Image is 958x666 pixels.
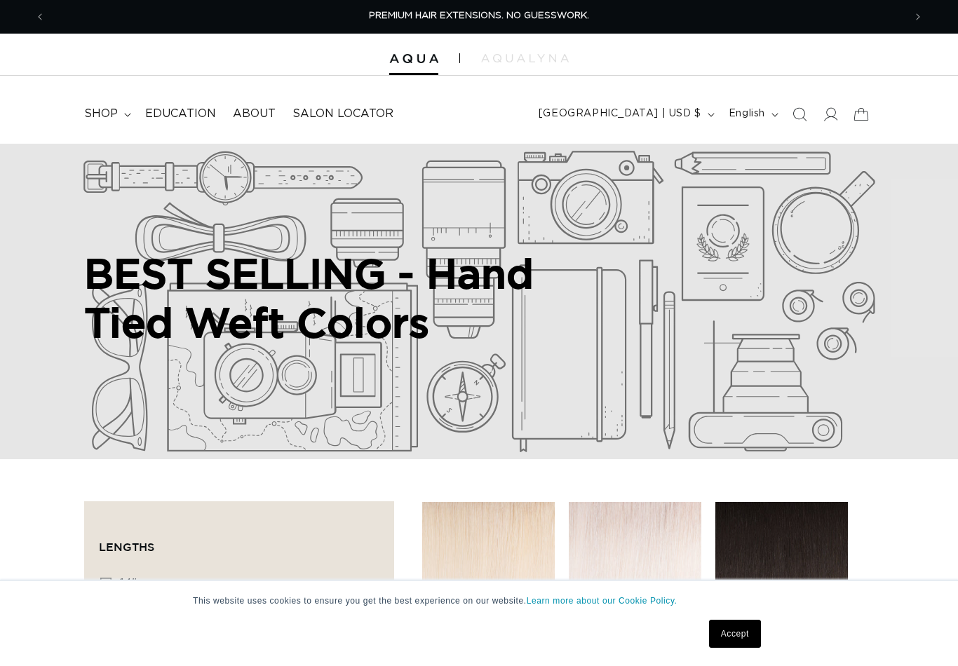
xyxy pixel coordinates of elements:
[84,249,617,346] h2: BEST SELLING - Hand Tied Weft Colors
[530,101,720,128] button: [GEOGRAPHIC_DATA] | USD $
[224,98,284,130] a: About
[233,107,276,121] span: About
[369,11,589,20] span: PREMIUM HAIR EXTENSIONS. NO GUESSWORK.
[389,54,438,64] img: Aqua Hair Extensions
[25,4,55,30] button: Previous announcement
[729,107,765,121] span: English
[527,596,677,606] a: Learn more about our Cookie Policy.
[145,107,216,121] span: Education
[481,54,569,62] img: aqualyna.com
[137,98,224,130] a: Education
[292,107,393,121] span: Salon Locator
[720,101,784,128] button: English
[539,107,701,121] span: [GEOGRAPHIC_DATA] | USD $
[99,541,154,553] span: Lengths
[84,107,118,121] span: shop
[193,594,765,607] p: This website uses cookies to ensure you get the best experience on our website.
[76,98,137,130] summary: shop
[284,98,402,130] a: Salon Locator
[784,99,815,130] summary: Search
[709,620,761,648] a: Accept
[903,4,933,30] button: Next announcement
[99,516,379,566] summary: Lengths (0 selected)
[120,578,137,589] span: 14"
